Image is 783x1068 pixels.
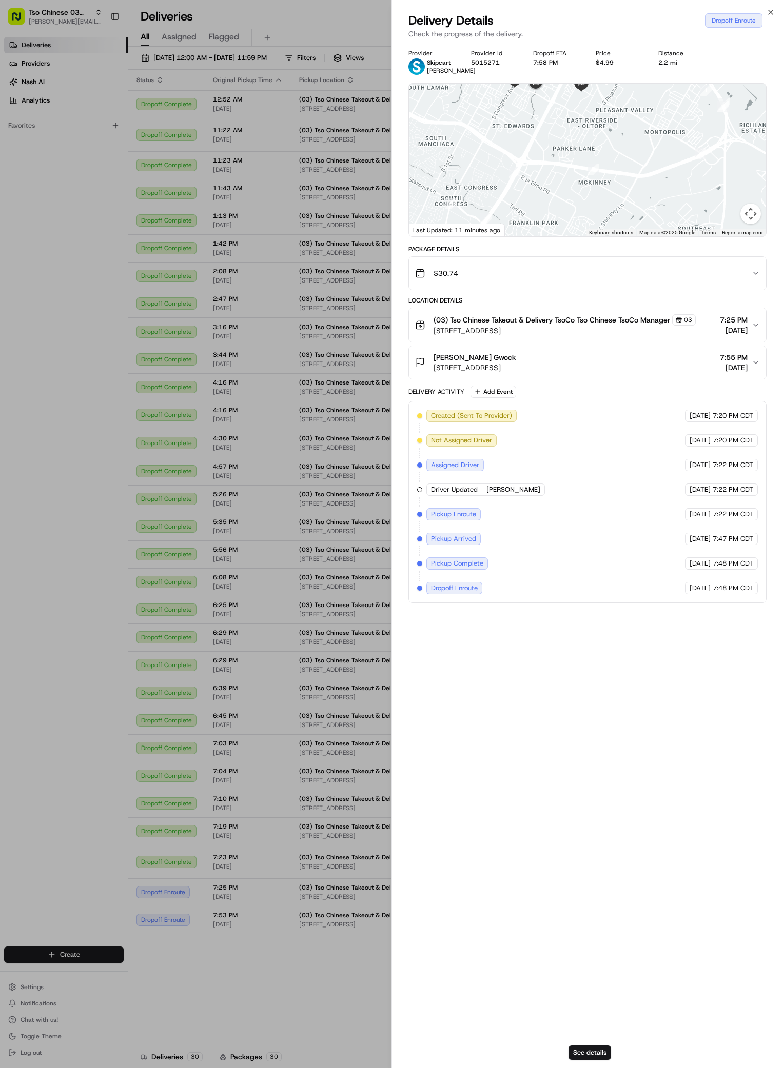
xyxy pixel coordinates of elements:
[445,198,457,209] div: 9
[32,159,135,167] span: [PERSON_NAME] (Store Manager)
[690,583,711,593] span: [DATE]
[427,67,476,75] span: [PERSON_NAME]
[408,245,767,253] div: Package Details
[72,254,124,262] a: Powered byPylon
[480,213,492,225] div: 7
[27,66,169,77] input: Clear
[427,58,451,67] span: Skipcart
[409,346,766,379] button: [PERSON_NAME] Gwock[STREET_ADDRESS]7:55 PM[DATE]
[10,149,27,166] img: Antonia (Store Manager)
[701,230,716,235] a: Terms
[431,460,479,470] span: Assigned Driver
[22,98,40,116] img: 8571987876998_91fb9ceb93ad5c398215_72.jpg
[21,229,79,239] span: Knowledge Base
[713,559,753,568] span: 7:48 PM CDT
[720,325,748,335] span: [DATE]
[722,230,763,235] a: Report a map error
[569,1045,611,1060] button: See details
[717,101,729,112] div: 3
[658,58,704,67] div: 2.2 mi
[102,254,124,262] span: Pylon
[434,268,458,278] span: $30.74
[700,85,712,96] div: 1
[684,316,692,324] span: 03
[409,224,505,236] div: Last Updated: 11 minutes ago
[690,411,711,420] span: [DATE]
[111,187,115,195] span: •
[32,187,109,195] span: Wisdom [PERSON_NAME]
[10,10,31,31] img: Nash
[596,49,642,57] div: Price
[46,108,141,116] div: We're available if you need us!
[713,460,753,470] span: 7:22 PM CDT
[713,436,753,445] span: 7:20 PM CDT
[10,133,66,142] div: Past conversations
[533,58,579,67] div: 7:58 PM
[412,223,445,236] a: Open this area in Google Maps (opens a new window)
[690,460,711,470] span: [DATE]
[740,204,761,224] button: Map camera controls
[690,436,711,445] span: [DATE]
[408,296,767,305] div: Location Details
[690,559,711,568] span: [DATE]
[690,485,711,494] span: [DATE]
[589,229,633,236] button: Keyboard shortcuts
[46,98,168,108] div: Start new chat
[408,58,425,75] img: profile_skipcart_partner.png
[658,49,704,57] div: Distance
[434,362,516,373] span: [STREET_ADDRESS]
[6,225,83,244] a: 📗Knowledge Base
[10,177,27,197] img: Wisdom Oko
[720,315,748,325] span: 7:25 PM
[690,510,711,519] span: [DATE]
[431,534,476,543] span: Pickup Arrived
[137,159,141,167] span: •
[533,49,579,57] div: Dropoff ETA
[431,411,512,420] span: Created (Sent To Provider)
[471,58,500,67] button: 5015271
[431,485,478,494] span: Driver Updated
[143,159,164,167] span: [DATE]
[431,583,478,593] span: Dropoff Enroute
[434,315,670,325] span: (03) Tso Chinese Takeout & Delivery TsoCo Tso Chinese TsoCo Manager
[588,164,599,175] div: 5
[97,229,165,239] span: API Documentation
[408,388,464,396] div: Delivery Activity
[408,29,767,39] p: Check the progress of the delivery.
[408,49,455,57] div: Provider
[695,148,706,159] div: 4
[408,12,494,29] span: Delivery Details
[434,352,516,362] span: [PERSON_NAME] Gwock
[509,167,520,178] div: 6
[83,225,169,244] a: 💻API Documentation
[10,41,187,57] p: Welcome 👋
[434,326,696,336] span: [STREET_ADDRESS]
[720,352,748,362] span: 7:55 PM
[10,230,18,238] div: 📗
[639,230,695,235] span: Map data ©2025 Google
[720,362,748,373] span: [DATE]
[174,101,187,113] button: Start new chat
[486,485,540,494] span: [PERSON_NAME]
[409,308,766,342] button: (03) Tso Chinese Takeout & Delivery TsoCo Tso Chinese TsoCo Manager03[STREET_ADDRESS]7:25 PM[DATE]
[87,230,95,238] div: 💻
[471,49,517,57] div: Provider Id
[409,257,766,290] button: $30.74
[713,583,753,593] span: 7:48 PM CDT
[471,386,516,398] button: Add Event
[713,510,753,519] span: 7:22 PM CDT
[713,411,753,420] span: 7:20 PM CDT
[431,436,492,445] span: Not Assigned Driver
[117,187,138,195] span: [DATE]
[596,58,642,67] div: $4.99
[21,187,29,195] img: 1736555255976-a54dd68f-1ca7-489b-9aae-adbdc363a1c4
[713,485,753,494] span: 7:22 PM CDT
[412,223,445,236] img: Google
[718,98,730,110] div: 2
[431,510,476,519] span: Pickup Enroute
[10,98,29,116] img: 1736555255976-a54dd68f-1ca7-489b-9aae-adbdc363a1c4
[690,534,711,543] span: [DATE]
[431,559,483,568] span: Pickup Complete
[713,534,753,543] span: 7:47 PM CDT
[159,131,187,144] button: See all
